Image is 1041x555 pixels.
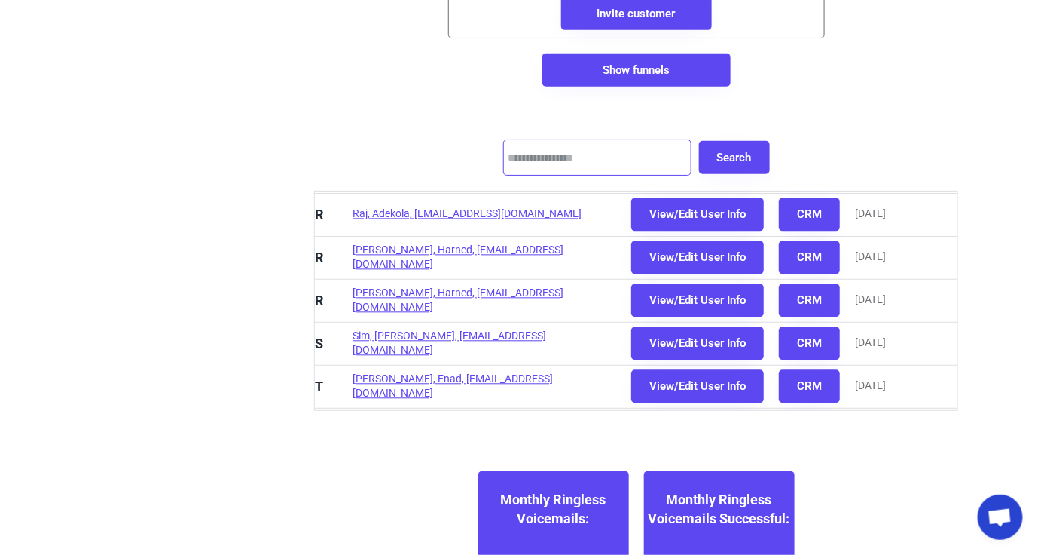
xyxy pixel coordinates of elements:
button: View/Edit User Info [631,327,764,360]
div: Open chat [978,495,1023,540]
button: CRM [779,370,840,403]
div: [DATE] [855,336,886,351]
button: CRM [779,284,840,317]
div: [PERSON_NAME], Harned, [EMAIL_ADDRESS][DOMAIN_NAME] [353,287,616,316]
button: CRM [779,241,840,274]
button: View/Edit User Info [631,370,764,403]
button: View/Edit User Info [631,198,764,232]
div: [DATE] [855,207,886,222]
div: R [315,206,337,225]
div: S [315,335,337,354]
button: View/Edit User Info [631,284,764,317]
div: Monthly Ringless Voicemails: [478,490,629,528]
div: R [315,249,337,268]
button: CRM [779,198,840,232]
div: [PERSON_NAME], Enad, [EMAIL_ADDRESS][DOMAIN_NAME] [353,373,616,402]
div: Sim, [PERSON_NAME], [EMAIL_ADDRESS][DOMAIN_NAME] [353,330,616,359]
div: T [315,378,337,397]
div: Raj, Adekola, [EMAIL_ADDRESS][DOMAIN_NAME] [353,207,616,222]
div: R [315,292,337,311]
button: Search [699,141,770,174]
div: [PERSON_NAME], Harned, [EMAIL_ADDRESS][DOMAIN_NAME] [353,244,616,273]
button: CRM [779,327,840,360]
div: [DATE] [855,250,886,265]
button: Show funnels [542,54,731,87]
div: [DATE] [855,379,886,394]
div: Monthly Ringless Voicemails Successful: [644,490,795,528]
button: View/Edit User Info [631,241,764,274]
div: [DATE] [855,293,886,308]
